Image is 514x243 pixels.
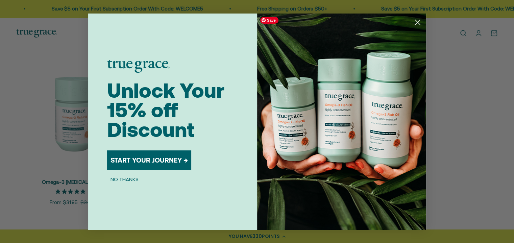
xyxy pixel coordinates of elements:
[257,14,426,230] img: 098727d5-50f8-4f9b-9554-844bb8da1403.jpeg
[107,79,224,141] span: Unlock Your 15% off Discount
[260,17,278,24] span: Save
[412,16,423,28] button: Close dialog
[107,150,191,170] button: START YOUR JOURNEY →
[107,60,170,73] img: logo placeholder
[107,175,142,184] button: NO THANKS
